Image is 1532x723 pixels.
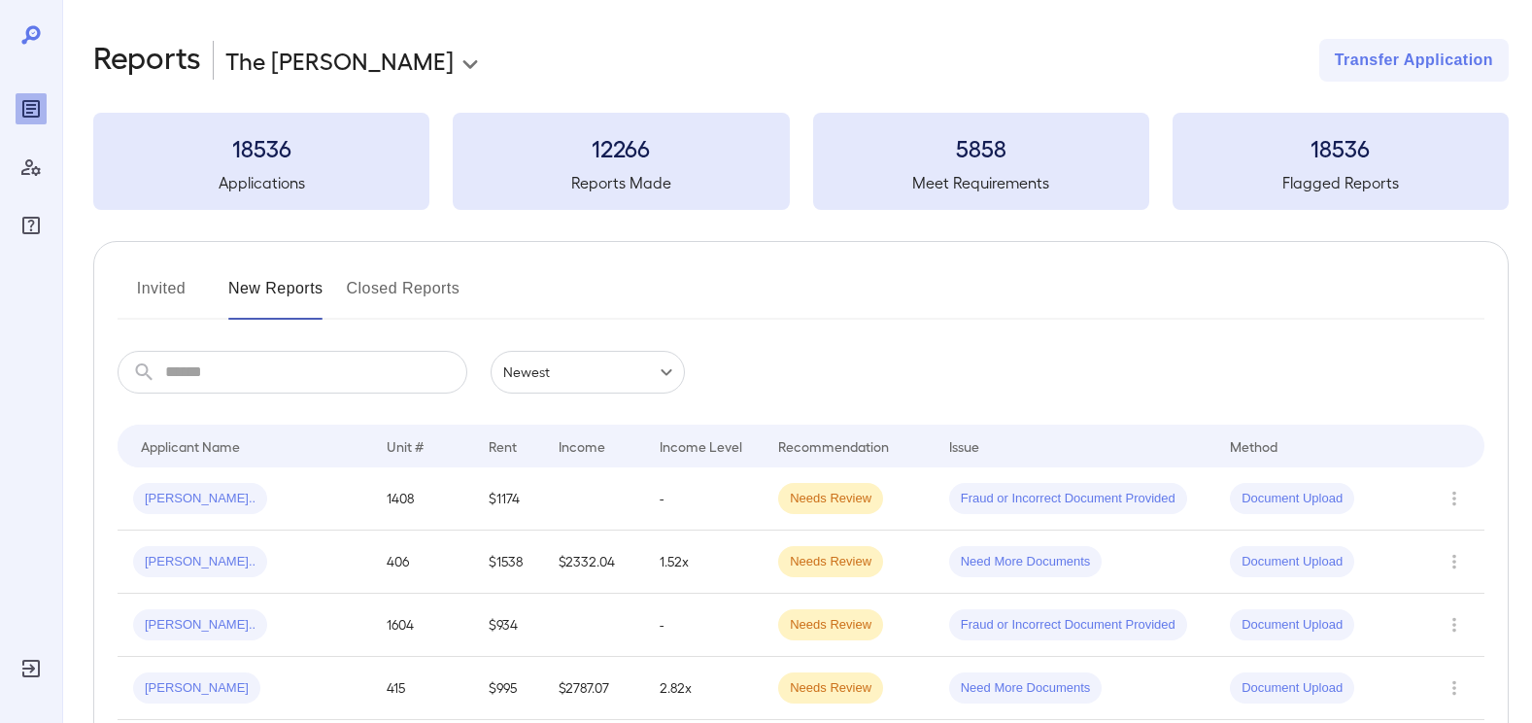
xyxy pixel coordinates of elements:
button: Row Actions [1439,672,1470,704]
h5: Meet Requirements [813,171,1149,194]
div: Reports [16,93,47,124]
button: Invited [118,273,205,320]
div: Newest [491,351,685,394]
td: $2787.07 [543,657,644,720]
span: Fraud or Incorrect Document Provided [949,490,1187,508]
button: Row Actions [1439,609,1470,640]
span: Needs Review [778,490,883,508]
span: [PERSON_NAME].. [133,490,267,508]
button: Row Actions [1439,546,1470,577]
h5: Flagged Reports [1173,171,1509,194]
td: 415 [371,657,472,720]
span: Document Upload [1230,679,1354,698]
button: Transfer Application [1319,39,1509,82]
h3: 18536 [93,132,429,163]
td: 2.82x [644,657,763,720]
td: 1604 [371,594,472,657]
button: Row Actions [1439,483,1470,514]
td: - [644,594,763,657]
td: 1.52x [644,531,763,594]
span: Need More Documents [949,679,1103,698]
div: FAQ [16,210,47,241]
span: Needs Review [778,679,883,698]
div: Income Level [660,434,742,458]
span: Need More Documents [949,553,1103,571]
span: Document Upload [1230,616,1354,635]
p: The [PERSON_NAME] [225,45,454,76]
h5: Reports Made [453,171,789,194]
td: 1408 [371,467,472,531]
div: Manage Users [16,152,47,183]
h2: Reports [93,39,201,82]
td: - [644,467,763,531]
div: Applicant Name [141,434,240,458]
div: Income [559,434,605,458]
h3: 18536 [1173,132,1509,163]
td: $2332.04 [543,531,644,594]
span: [PERSON_NAME] [133,679,260,698]
td: $934 [473,594,543,657]
div: Unit # [387,434,424,458]
td: $1174 [473,467,543,531]
h3: 12266 [453,132,789,163]
span: Fraud or Incorrect Document Provided [949,616,1187,635]
div: Issue [949,434,980,458]
td: $1538 [473,531,543,594]
span: Needs Review [778,616,883,635]
span: Needs Review [778,553,883,571]
span: Document Upload [1230,553,1354,571]
button: New Reports [228,273,323,320]
td: $995 [473,657,543,720]
div: Log Out [16,653,47,684]
span: [PERSON_NAME].. [133,553,267,571]
span: Document Upload [1230,490,1354,508]
div: Method [1230,434,1277,458]
button: Closed Reports [347,273,460,320]
summary: 18536Applications12266Reports Made5858Meet Requirements18536Flagged Reports [93,113,1509,210]
div: Recommendation [778,434,889,458]
td: 406 [371,531,472,594]
div: Rent [489,434,520,458]
span: [PERSON_NAME].. [133,616,267,635]
h5: Applications [93,171,429,194]
h3: 5858 [813,132,1149,163]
